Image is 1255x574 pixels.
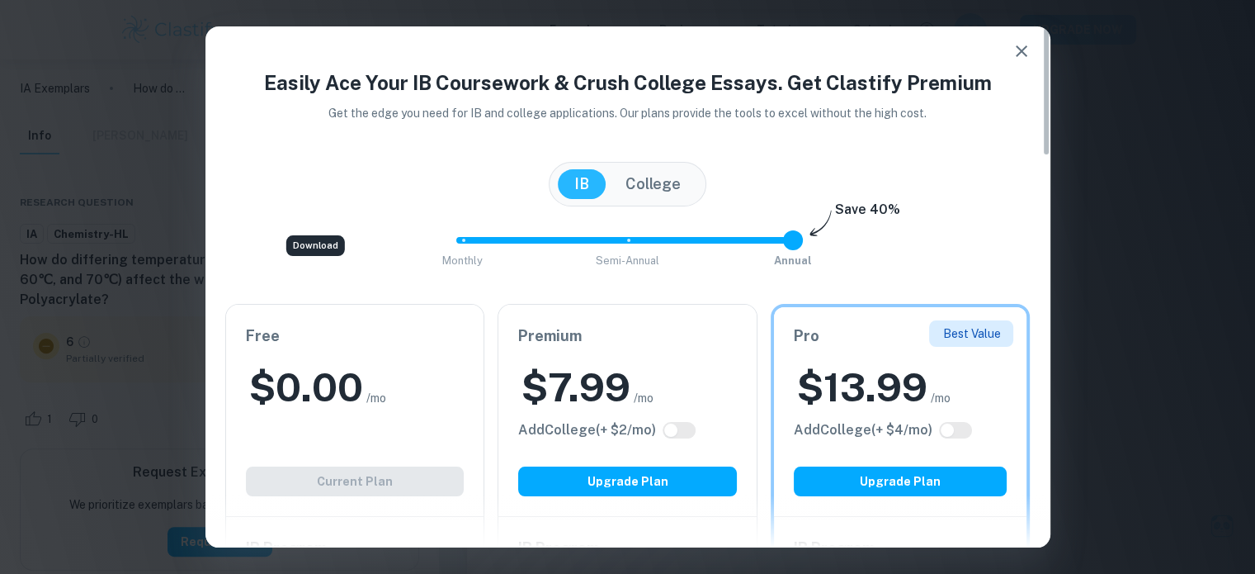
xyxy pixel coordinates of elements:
[521,361,630,414] h2: $ 7.99
[305,104,950,122] p: Get the edge you need for IB and college applications. Our plans provide the tools to excel witho...
[518,420,656,440] h6: Click to see all the additional College features.
[942,325,1000,343] p: Best Value
[609,169,697,199] button: College
[286,235,345,256] div: Download
[797,361,927,414] h2: $ 13.99
[634,389,653,407] span: /mo
[794,325,1007,348] h6: Pro
[931,389,951,407] span: /mo
[249,361,363,414] h2: $ 0.00
[794,420,932,440] h6: Click to see all the additional College features.
[366,389,386,407] span: /mo
[558,169,606,199] button: IB
[518,325,737,348] h6: Premium
[774,254,812,267] span: Annual
[596,254,659,267] span: Semi-Annual
[835,200,900,228] h6: Save 40%
[518,467,737,496] button: Upgrade Plan
[442,254,483,267] span: Monthly
[246,325,465,348] h6: Free
[794,467,1007,496] button: Upgrade Plan
[809,210,832,238] img: subscription-arrow.svg
[225,68,1031,97] h4: Easily Ace Your IB Coursework & Crush College Essays. Get Clastify Premium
